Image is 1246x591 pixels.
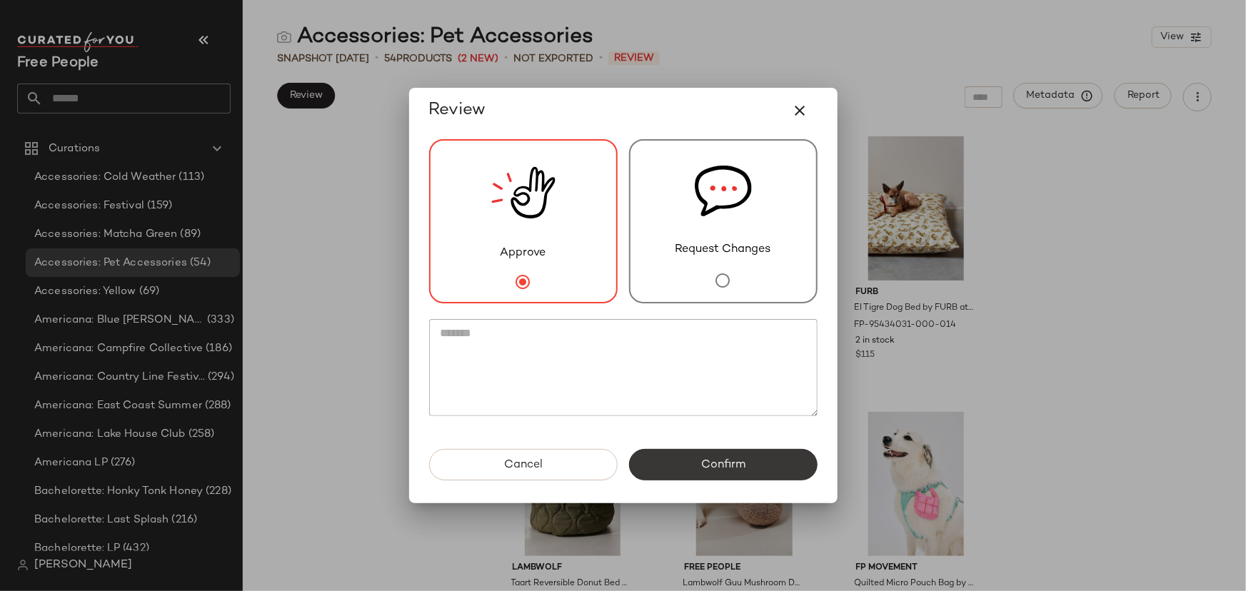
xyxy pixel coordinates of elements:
[675,241,771,258] span: Request Changes
[501,245,546,262] span: Approve
[629,449,818,480] button: Confirm
[695,141,752,241] img: svg%3e
[491,141,556,245] img: review_new_snapshot.RGmwQ69l.svg
[429,449,618,480] button: Cancel
[503,458,543,472] span: Cancel
[700,458,745,472] span: Confirm
[429,99,486,122] span: Review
